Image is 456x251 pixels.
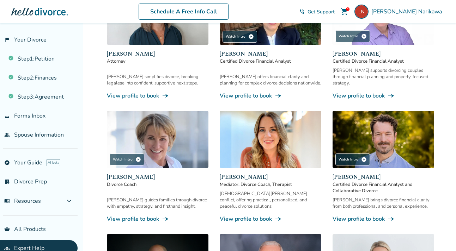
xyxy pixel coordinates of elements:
div: [PERSON_NAME] guides families through divorce with empathy, strategy, and firsthand insight. [107,197,208,209]
div: Watch Intro [335,153,370,165]
span: line_end_arrow_notch [275,92,282,99]
span: line_end_arrow_notch [162,215,169,222]
span: play_circle [248,34,254,39]
img: John Duffy [333,111,434,168]
div: [DEMOGRAPHIC_DATA][PERSON_NAME] conflict, offering practical, personalized, and peaceful divorce ... [220,190,321,209]
span: Certified Divorce Financial Analyst [333,58,434,64]
div: 1 [346,7,349,11]
span: play_circle [135,157,141,162]
span: Certified Divorce Financial Analyst and Collaborative Divorce [333,181,434,194]
a: phone_in_talkGet Support [299,8,335,15]
span: Certified Divorce Financial Analyst [220,58,321,64]
span: explore [4,160,10,165]
img: lamiro29@gmail.com [354,5,369,19]
span: [PERSON_NAME] [107,50,208,58]
span: Forms Inbox [14,112,45,120]
a: View profile to bookline_end_arrow_notch [220,92,321,100]
div: Watch Intro [110,153,144,165]
span: groups [4,245,10,251]
span: line_end_arrow_notch [275,215,282,222]
span: [PERSON_NAME] Narikawa [371,8,445,15]
iframe: Chat Widget [421,217,456,251]
span: play_circle [361,157,367,162]
div: Watch Intro [223,31,257,43]
span: menu_book [4,198,10,204]
span: Resources [4,197,41,205]
a: Schedule A Free Info Call [139,4,229,20]
span: phone_in_talk [299,9,305,14]
span: list_alt_check [4,179,10,184]
span: [PERSON_NAME] [220,50,321,58]
div: [PERSON_NAME] simplifies divorce, breaking legalese into confident, supportive next steps. [107,74,208,86]
span: [PERSON_NAME] [333,173,434,181]
span: Get Support [308,8,335,15]
span: line_end_arrow_notch [388,215,395,222]
div: [PERSON_NAME] supports divorcing couples through financial planning and property-focused strategy. [333,67,434,86]
span: people [4,132,10,138]
span: [PERSON_NAME] [333,50,434,58]
span: line_end_arrow_notch [388,92,395,99]
div: Watch Intro [335,30,370,42]
span: shopping_cart [340,7,349,16]
span: [PERSON_NAME] [220,173,321,181]
a: View profile to bookline_end_arrow_notch [107,92,208,100]
a: View profile to bookline_end_arrow_notch [333,215,434,223]
span: inbox [4,113,10,119]
span: shopping_basket [4,226,10,232]
span: play_circle [361,33,367,39]
a: View profile to bookline_end_arrow_notch [107,215,208,223]
span: Divorce Coach [107,181,208,188]
span: Attorney [107,58,208,64]
span: Mediator, Divorce Coach, Therapist [220,181,321,188]
span: AI beta [47,159,60,166]
img: Kim Goodman [107,111,208,168]
span: expand_more [65,197,73,205]
a: View profile to bookline_end_arrow_notch [220,215,321,223]
div: [PERSON_NAME] brings divorce financial clarity from both professional and personal experience. [333,197,434,209]
span: line_end_arrow_notch [162,92,169,99]
span: flag_2 [4,37,10,43]
a: View profile to bookline_end_arrow_notch [333,92,434,100]
img: Kristen Howerton [220,111,321,168]
div: [PERSON_NAME] offers financial clarity and planning for complex divorce decisions nationwide. [220,74,321,86]
span: [PERSON_NAME] [107,173,208,181]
